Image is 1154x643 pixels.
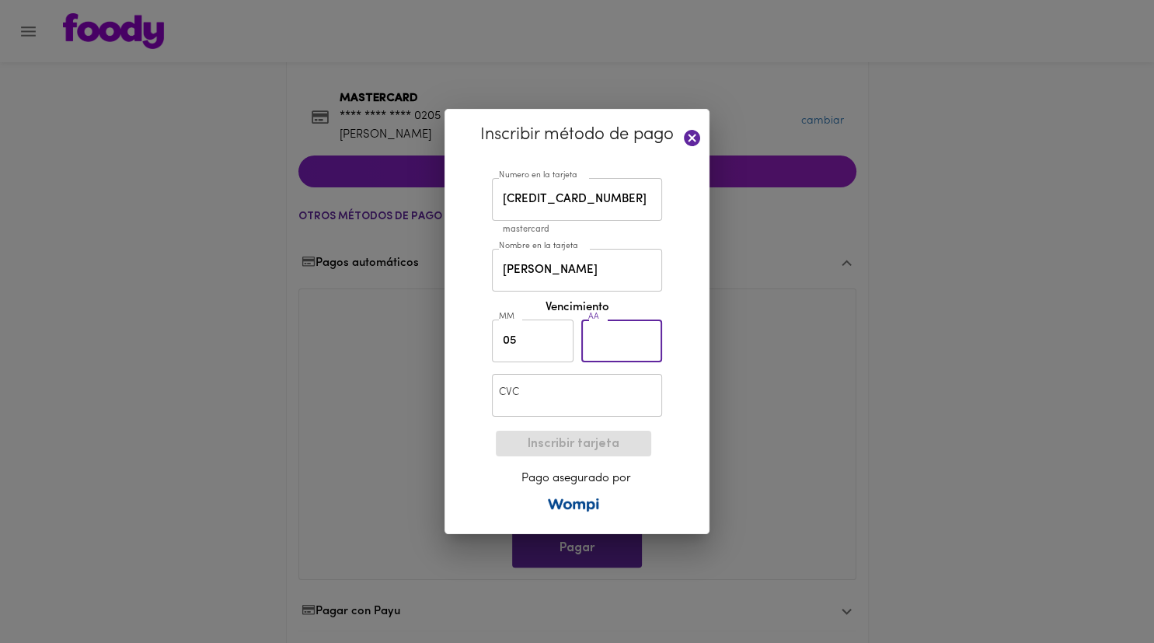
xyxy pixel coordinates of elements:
[1064,553,1138,627] iframe: Messagebird Livechat Widget
[546,498,601,512] img: Wompi logo
[502,470,651,487] p: Pago asegurado por
[464,122,690,148] p: Inscribir método de pago
[503,223,673,237] p: mastercard
[488,299,666,316] label: Vencimiento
